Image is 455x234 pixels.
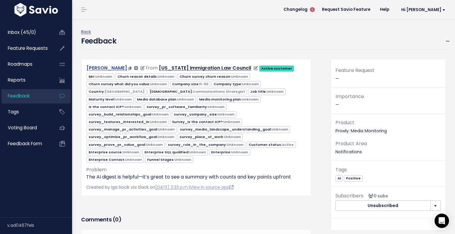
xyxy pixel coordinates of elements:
a: Request Savio Feature [317,5,375,14]
span: Unknown [177,97,194,102]
span: Media monitoring plan: [197,96,260,103]
span: <p><strong>Subscribers</strong><br><br> No subscribers yet<br> </p> [366,193,388,199]
span: 11-50 [199,82,208,86]
span: Churn survey what did you value: [86,81,169,87]
span: Unknown [152,112,169,117]
strong: Active customer [261,66,292,71]
span: Problem [86,166,107,173]
span: Unknown [158,127,175,132]
span: Job title: [248,88,285,95]
span: Unknown [271,127,288,132]
span: Unknown [223,119,240,124]
span: 0 [115,216,119,223]
span: Feature Requests [8,45,48,51]
a: AI [335,175,343,181]
span: survey_company_size: [172,111,236,118]
span: Unknown [267,89,284,94]
span: Unknown [242,97,259,102]
span: survey_prove_pr_value_goal: [86,142,165,148]
span: Is the contact ICP?: [86,104,143,110]
span: Importance [335,93,364,100]
span: Churn survey churn reason: [177,73,250,80]
span: [GEOGRAPHIC_DATA] [105,89,144,94]
span: Unknown [218,112,235,117]
a: [PERSON_NAME] [86,64,127,71]
span: Hi [PERSON_NAME] [401,7,445,12]
span: Maturity level: [86,96,134,103]
span: Enterprise: [209,149,250,155]
span: survey_optimize_pr_workflow_goal: [86,134,176,140]
span: Mrr: [86,73,114,80]
span: Unknown [150,82,167,86]
span: Unknown [231,150,248,154]
span: Tags [8,109,19,115]
a: Feedback [2,89,50,103]
span: Unknown [146,142,163,147]
a: Reports [2,73,50,87]
span: survey_pr_software_familiarity: [144,104,226,110]
span: Communications Strategist [193,89,245,94]
span: Unknown [96,74,112,79]
h3: Comments ( ) [81,215,311,224]
span: Inbox (45/0) [8,29,36,35]
span: survey_media_landscape_understanding_goal: [178,126,290,133]
span: Unknown [242,82,259,86]
a: Inbox (45/0) [2,25,50,39]
span: Funnel Stages: [145,157,193,163]
span: Feedback form [8,140,42,147]
span: survey_place_of_work: [177,134,243,140]
span: Feedback [8,93,30,99]
button: Unsubscribed [335,200,431,211]
a: Tags [2,105,50,119]
span: survey_role_in_the_company: [166,142,245,148]
span: Media database plan: [135,96,196,103]
span: survey_features_interested_in: [86,119,169,125]
span: Enterprise Contact: [86,157,144,163]
a: Positive [344,175,362,181]
a: Voting Board [2,121,50,135]
a: Feedback form [2,137,50,151]
span: Unknown [189,150,206,154]
span: Unknown [125,104,141,109]
span: 5 [310,7,315,12]
span: Unknown [158,134,174,139]
span: Product [335,119,354,126]
span: Reports [8,77,26,83]
span: Unknown [150,119,167,124]
img: logo-white.9d6f32f41409.svg [13,3,59,16]
h4: Feedback [81,36,116,46]
span: Enterprise source: [86,149,141,155]
div: v.ad0467feb [7,217,72,233]
p: The AI digest is helpful—it’s great to see a summary with counts and key points upfront [86,173,306,181]
span: Customer status: [247,142,296,148]
p: Prowly: Media Monitoring [335,118,441,135]
span: survey_build_relationships_goal: [86,111,171,118]
span: Unknown [158,74,174,79]
span: Voting Board [8,124,37,131]
span: Changelog [284,7,308,12]
span: Positive [344,175,362,181]
span: Active [282,142,294,147]
span: Subscribers [335,192,363,199]
span: Unknown [224,134,241,139]
span: from [146,64,158,71]
a: [DATE] 2:33 p.m. [155,184,189,190]
div: Open Intercom Messenger [435,214,449,228]
span: [DEMOGRAPHIC_DATA]: [147,88,247,95]
span: Survey_Is the contact ICP?: [170,119,242,125]
span: Company size: [170,81,210,87]
span: Unknown [123,150,139,154]
span: Unknown [231,74,248,79]
p: — [335,92,441,109]
span: Tags [335,166,347,173]
span: Company type: [211,81,261,87]
span: Unknown [208,104,225,109]
span: survey_manage_pr_activities_goal: [86,126,177,133]
span: AI [335,175,343,181]
a: Roadmaps [2,57,50,71]
span: Product Area [335,140,367,147]
span: Enterprise SQL qualified: [142,149,208,155]
span: Created by Iga Socik via Slack on | [86,184,234,190]
span: Unknown [125,157,142,162]
span: Feature Request [335,67,375,74]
